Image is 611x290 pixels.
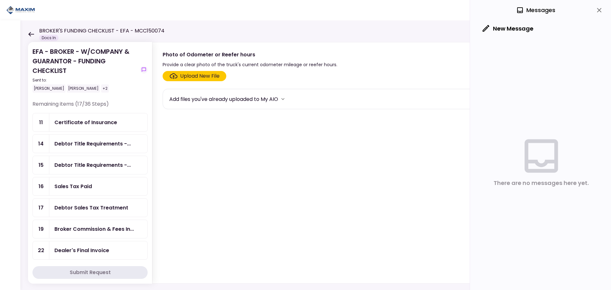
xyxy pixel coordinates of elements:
div: Submit Request [70,269,111,276]
div: 15 [33,156,49,174]
div: There are no messages here yet. [494,178,589,188]
button: close [594,5,605,16]
a: 11Certificate of Insurance [32,113,148,132]
div: 19 [33,220,49,238]
div: Dealer's Final Invoice [54,246,109,254]
div: 16 [33,177,49,195]
button: New Message [478,20,538,37]
a: 22Dealer's Final Invoice [32,241,148,260]
div: Sales Tax Paid [54,182,92,190]
div: Debtor Title Requirements - Proof of IRP or Exemption [54,161,131,169]
a: 14Debtor Title Requirements - Other Requirements [32,134,148,153]
div: Broker Commission & Fees Invoice [54,225,134,233]
button: Submit Request [32,266,148,279]
div: Docs In [39,35,59,41]
div: Messages [516,5,555,15]
div: 11 [33,113,49,131]
div: EFA - BROKER - W/COMPANY & GUARANTOR - FUNDING CHECKLIST [32,47,137,93]
img: Partner icon [6,5,35,15]
div: Debtor Title Requirements - Other Requirements [54,140,131,148]
div: [PERSON_NAME] [67,84,100,93]
div: 17 [33,199,49,217]
div: Certificate of Insurance [54,118,117,126]
div: Photo of Odometer or Reefer hours [163,51,337,59]
div: Add files you've already uploaded to My AIO [169,95,278,103]
div: [PERSON_NAME] [32,84,66,93]
div: Debtor Sales Tax Treatment [54,204,128,212]
div: Provide a clear photo of the truck's current odometer mileage or reefer hours. [163,61,337,68]
a: 15Debtor Title Requirements - Proof of IRP or Exemption [32,156,148,174]
a: 19Broker Commission & Fees Invoice [32,220,148,238]
button: show-messages [140,66,148,74]
div: Photo of Odometer or Reefer hoursProvide a clear photo of the truck's current odometer mileage or... [152,42,598,284]
div: Sent to: [32,77,137,83]
a: 17Debtor Sales Tax Treatment [32,198,148,217]
div: 14 [33,135,49,153]
div: Upload New File [180,72,220,80]
h1: BROKER'S FUNDING CHECKLIST - EFA - MCC150074 [39,27,165,35]
div: 22 [33,241,49,259]
button: more [278,94,288,104]
div: +2 [101,84,109,93]
div: Remaining items (17/36 Steps) [32,100,148,113]
span: Click here to upload the required document [163,71,226,81]
a: 16Sales Tax Paid [32,177,148,196]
